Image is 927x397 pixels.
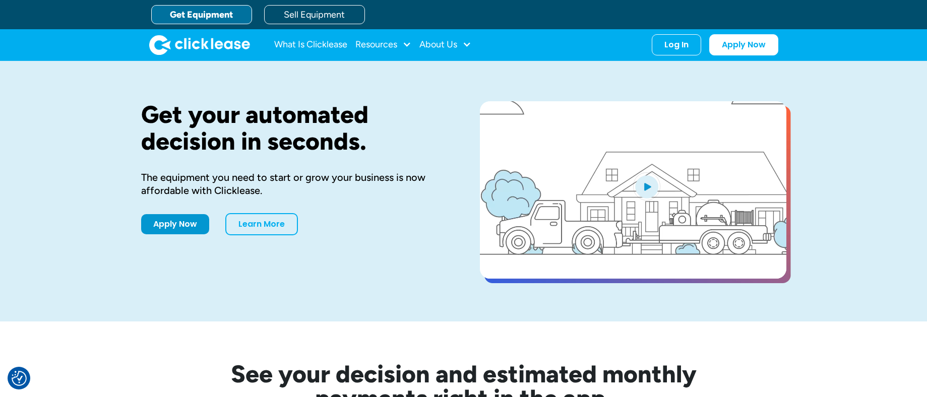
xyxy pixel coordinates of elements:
button: Consent Preferences [12,371,27,386]
a: home [149,35,250,55]
a: What Is Clicklease [274,35,347,55]
a: Get Equipment [151,5,252,24]
div: Log In [664,40,689,50]
div: The equipment you need to start or grow your business is now affordable with Clicklease. [141,171,448,197]
h1: Get your automated decision in seconds. [141,101,448,155]
img: Clicklease logo [149,35,250,55]
img: Revisit consent button [12,371,27,386]
a: Apply Now [709,34,778,55]
a: open lightbox [480,101,786,279]
div: About Us [419,35,471,55]
div: Resources [355,35,411,55]
a: Learn More [225,213,298,235]
img: Blue play button logo on a light blue circular background [633,172,660,201]
a: Apply Now [141,214,209,234]
a: Sell Equipment [264,5,365,24]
